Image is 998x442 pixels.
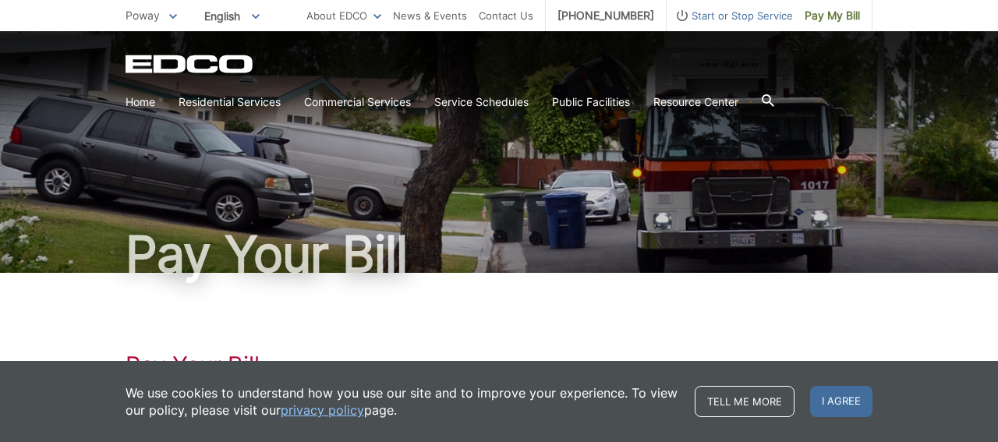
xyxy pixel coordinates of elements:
a: Public Facilities [552,94,630,111]
span: Poway [126,9,160,22]
a: privacy policy [281,401,364,419]
a: Home [126,94,155,111]
span: English [193,3,271,29]
h1: Pay Your Bill [126,229,872,279]
a: Contact Us [479,7,533,24]
span: I agree [810,386,872,417]
p: We use cookies to understand how you use our site and to improve your experience. To view our pol... [126,384,679,419]
a: Resource Center [653,94,738,111]
h1: Pay Your Bill [126,351,872,379]
a: EDCD logo. Return to the homepage. [126,55,255,73]
a: About EDCO [306,7,381,24]
a: Residential Services [179,94,281,111]
a: News & Events [393,7,467,24]
span: Pay My Bill [805,7,860,24]
a: Commercial Services [304,94,411,111]
a: Tell me more [695,386,795,417]
a: Service Schedules [434,94,529,111]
